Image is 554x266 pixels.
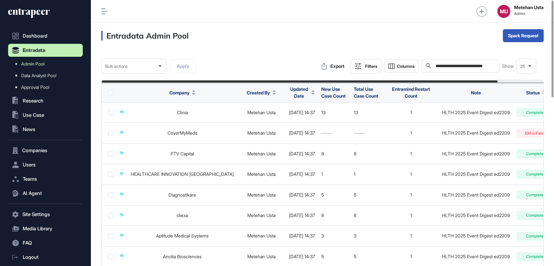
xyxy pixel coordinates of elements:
[386,172,436,177] div: 1
[497,5,510,18] button: MU
[354,254,380,259] div: 5
[386,233,436,238] div: 1
[23,48,45,53] span: Entradata
[23,176,37,182] span: Teams
[8,123,83,136] button: News
[8,94,83,107] button: Research
[502,64,514,69] span: Show
[23,226,52,231] span: Media Library
[386,110,436,115] div: 1
[247,130,276,136] a: Metehan Usta
[177,212,188,218] a: cliexa
[354,213,380,218] div: 8
[321,192,347,198] div: 5
[442,192,510,198] div: HLTH 2025 Event Digest ed2209
[131,171,234,177] a: HEALTHCARE INNOVATION [GEOGRAPHIC_DATA]
[247,233,276,238] a: Metehan Usta
[8,144,83,157] button: Companies
[321,213,347,218] div: 8
[289,110,315,115] div: [DATE] 14:37
[167,130,197,136] a: CoverMyMeds
[365,64,377,69] div: Filters
[8,236,83,249] button: FAQ
[392,86,430,99] span: Entramind Restart Count
[386,192,436,198] div: 1
[22,212,50,217] span: Site Settings
[442,151,510,156] div: HLTH 2025 Event Digest ed2209
[163,254,202,259] a: Ancilia Biosciences
[23,98,43,103] span: Research
[321,233,347,238] div: 3
[442,130,510,136] div: HLTH 2025 Event Digest ed2209
[23,162,36,167] span: Users
[289,192,315,198] div: [DATE] 14:37
[351,59,382,73] button: Filters
[386,213,436,218] div: 1
[23,255,39,260] span: Logout
[11,81,83,93] a: Approval Pool
[247,171,276,177] a: Metehan Usta
[23,191,42,196] span: AI Agent
[321,172,347,177] div: 1
[8,208,83,221] button: Site Settings
[8,173,83,186] button: Teams
[442,110,510,115] div: HLTH 2025 Event Digest ed2209
[442,233,510,238] div: HLTH 2025 Event Digest ed2209
[8,187,83,200] button: AI Agent
[11,58,83,70] a: Admin Pool
[247,192,276,198] a: Metehan Usta
[321,86,346,99] span: New Use Case Count
[289,130,315,136] div: [DATE] 14:37
[23,127,35,132] span: News
[8,158,83,171] button: Users
[354,86,378,99] span: Total Use Case Count
[105,64,128,69] span: Bulk actions
[21,73,56,78] span: Data Analyst Pool
[247,110,276,115] a: Metehan Usta
[526,89,546,96] button: Status
[23,33,47,39] span: Dashboard
[354,151,380,156] div: 8
[177,110,188,115] a: Clinia
[169,89,195,96] button: Company
[397,64,415,69] span: Columns
[247,89,270,96] span: Created By
[11,70,83,81] a: Data Analyst Pool
[514,5,544,10] strong: Metehan Usta
[384,60,419,73] button: Columns
[156,233,209,238] a: Aptitude Medical Systems
[386,254,436,259] div: 1
[8,44,83,57] button: Entradata
[321,110,347,115] div: 13
[386,130,436,136] div: 1
[247,89,276,96] button: Created By
[386,151,436,156] div: 1
[514,11,544,16] span: Admin
[289,213,315,218] div: [DATE] 14:37
[171,151,194,156] a: FTV Capital
[471,90,481,95] span: Note
[442,254,510,259] div: HLTH 2025 Event Digest ed2209
[354,192,380,198] div: 5
[503,29,544,42] button: Spark Request
[8,109,83,122] button: Use Case
[247,212,276,218] a: Metehan Usta
[321,254,347,259] div: 5
[289,86,315,99] button: Updated Date
[8,30,83,42] a: Dashboard
[168,192,196,198] a: Diagnostikare
[442,213,510,218] div: HLTH 2025 Event Digest ed2209
[21,85,49,90] span: Approval Pool
[354,233,380,238] div: 3
[169,89,190,96] span: Company
[354,172,380,177] div: 1
[289,172,315,177] div: [DATE] 14:37
[101,31,189,41] h3: Entradata Admin Pool
[318,60,348,73] button: Export
[23,113,44,118] span: Use Case
[23,240,32,246] span: FAQ
[520,64,525,69] span: 25
[21,61,44,66] span: Admin Pool
[354,110,380,115] div: 13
